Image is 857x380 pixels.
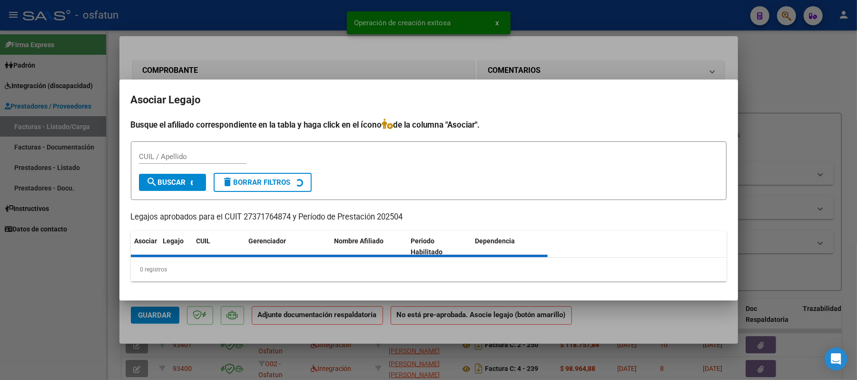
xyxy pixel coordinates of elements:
span: Dependencia [475,237,515,245]
h2: Asociar Legajo [131,91,727,109]
span: Nombre Afiliado [335,237,384,245]
datatable-header-cell: Gerenciador [245,231,331,262]
mat-icon: search [147,176,158,188]
button: Borrar Filtros [214,173,312,192]
span: Asociar [135,237,158,245]
datatable-header-cell: CUIL [193,231,245,262]
datatable-header-cell: Dependencia [471,231,548,262]
datatable-header-cell: Periodo Habilitado [407,231,471,262]
button: Buscar [139,174,206,191]
datatable-header-cell: Asociar [131,231,159,262]
span: Periodo Habilitado [411,237,443,256]
h4: Busque el afiliado correspondiente en la tabla y haga click en el ícono de la columna "Asociar". [131,119,727,131]
span: Gerenciador [249,237,286,245]
datatable-header-cell: Legajo [159,231,193,262]
div: 0 registros [131,258,727,281]
datatable-header-cell: Nombre Afiliado [331,231,407,262]
div: Open Intercom Messenger [825,348,847,370]
p: Legajos aprobados para el CUIT 27371764874 y Período de Prestación 202504 [131,211,727,223]
span: Borrar Filtros [222,178,291,187]
span: CUIL [197,237,211,245]
mat-icon: delete [222,176,234,188]
span: Legajo [163,237,184,245]
span: Buscar [147,178,186,187]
